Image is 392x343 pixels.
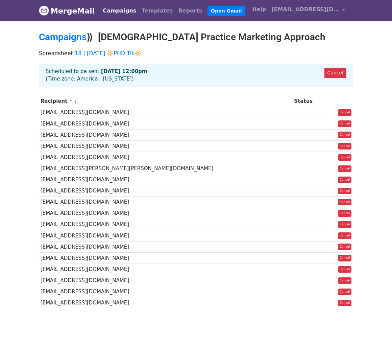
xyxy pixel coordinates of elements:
a: Cancel [338,232,352,239]
td: [EMAIL_ADDRESS][DOMAIN_NAME] [39,264,293,275]
a: ↑ [69,99,73,104]
a: Help [249,3,269,16]
td: [EMAIL_ADDRESS][DOMAIN_NAME] [39,297,293,308]
a: Cancel [338,210,352,217]
a: Templates [139,4,175,18]
a: Cancel [338,177,352,183]
img: MergeMail logo [39,5,49,16]
h2: ⟫ [DEMOGRAPHIC_DATA] Practice Marketing Approach [39,31,353,43]
a: Cancel [324,68,346,78]
td: [EMAIL_ADDRESS][DOMAIN_NAME] [39,252,293,264]
th: Status [293,96,324,107]
a: MergeMail [39,4,95,18]
td: [EMAIL_ADDRESS][DOMAIN_NAME] [39,241,293,252]
a: Cancel [338,277,352,284]
td: [EMAIL_ADDRESS][DOMAIN_NAME] [39,129,293,140]
td: [EMAIL_ADDRESS][DOMAIN_NAME] [39,107,293,118]
a: Cancel [338,255,352,261]
a: Cancel [338,154,352,161]
td: [EMAIL_ADDRESS][DOMAIN_NAME] [39,118,293,129]
td: [EMAIL_ADDRESS][PERSON_NAME][PERSON_NAME][DOMAIN_NAME] [39,163,293,174]
a: Cancel [338,132,352,138]
td: [EMAIL_ADDRESS][DOMAIN_NAME] [39,174,293,185]
a: Campaigns [100,4,139,18]
td: [EMAIL_ADDRESS][DOMAIN_NAME] [39,286,293,297]
td: [EMAIL_ADDRESS][DOMAIN_NAME] [39,152,293,163]
td: [EMAIL_ADDRESS][DOMAIN_NAME] [39,140,293,152]
a: Campaigns [39,31,87,43]
th: Recipient [39,96,293,107]
a: Cancel [338,109,352,116]
a: 18 | [DATE] 🔆PHD Tik🔆 [75,50,141,56]
a: Reports [176,4,205,18]
td: [EMAIL_ADDRESS][DOMAIN_NAME] [39,208,293,219]
td: [EMAIL_ADDRESS][DOMAIN_NAME] [39,185,293,197]
a: [EMAIL_ADDRESS][DOMAIN_NAME] [269,3,348,19]
a: Cancel [338,188,352,195]
a: Cancel [338,199,352,206]
a: Cancel [338,300,352,306]
a: Cancel [338,143,352,150]
a: Cancel [338,289,352,295]
div: Scheduled to be sent: (Time zone: America - [US_STATE]) [39,64,353,87]
td: [EMAIL_ADDRESS][DOMAIN_NAME] [39,197,293,208]
a: Cancel [338,120,352,127]
span: [EMAIL_ADDRESS][DOMAIN_NAME] [271,5,339,14]
td: [EMAIL_ADDRESS][DOMAIN_NAME] [39,230,293,241]
strong: [DATE] 12:00pm [101,68,147,74]
a: Cancel [338,244,352,250]
a: Cancel [338,165,352,172]
a: Open Gmail [207,6,245,16]
a: ↓ [73,99,77,104]
p: Spreadsheet: [39,50,353,57]
td: [EMAIL_ADDRESS][DOMAIN_NAME] [39,275,293,286]
td: [EMAIL_ADDRESS][DOMAIN_NAME] [39,219,293,230]
a: Cancel [338,221,352,228]
a: Cancel [338,266,352,273]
